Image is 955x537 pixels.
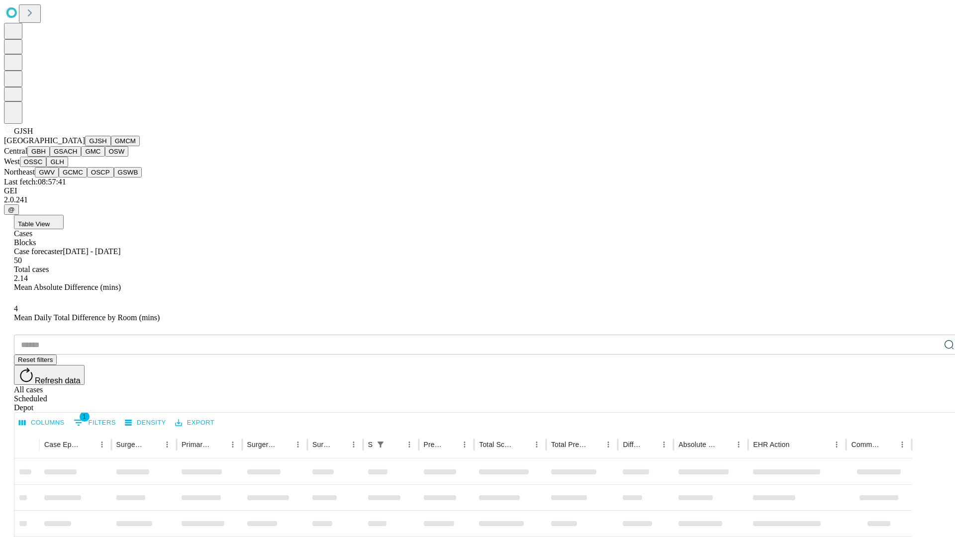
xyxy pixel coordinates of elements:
div: Total Scheduled Duration [479,441,515,448]
button: Menu [95,438,109,451]
button: OSCP [87,167,114,178]
span: [DATE] - [DATE] [63,247,120,256]
span: 50 [14,256,22,265]
span: Central [4,147,27,155]
button: GCMC [59,167,87,178]
span: Mean Absolute Difference (mins) [14,283,121,291]
div: EHR Action [753,441,789,448]
button: Menu [830,438,844,451]
button: GBH [27,146,50,157]
button: Sort [388,438,402,451]
span: [GEOGRAPHIC_DATA] [4,136,85,145]
button: GLH [46,157,68,167]
button: Sort [587,438,601,451]
div: Surgery Date [312,441,332,448]
span: Table View [18,220,50,228]
span: Refresh data [35,376,81,385]
button: Export [173,415,217,431]
button: Menu [601,438,615,451]
button: Sort [516,438,530,451]
button: GSACH [50,146,81,157]
button: OSW [105,146,129,157]
button: GJSH [85,136,111,146]
button: Menu [732,438,746,451]
button: Sort [790,438,804,451]
div: Scheduled In Room Duration [368,441,373,448]
button: Sort [277,438,291,451]
div: 2.0.241 [4,195,951,204]
span: Northeast [4,168,35,176]
button: Sort [444,438,458,451]
button: Menu [291,438,305,451]
span: 2.14 [14,274,28,282]
span: West [4,157,20,166]
span: @ [8,206,15,213]
div: Total Predicted Duration [551,441,587,448]
button: Menu [160,438,174,451]
button: Table View [14,215,64,229]
div: Case Epic Id [44,441,80,448]
button: OSSC [20,157,47,167]
button: Select columns [16,415,67,431]
span: Case forecaster [14,247,63,256]
button: GMCM [111,136,140,146]
div: Comments [851,441,880,448]
div: GEI [4,186,951,195]
button: GWV [35,167,59,178]
span: GJSH [14,127,33,135]
button: Menu [458,438,472,451]
button: GSWB [114,167,142,178]
button: Menu [347,438,361,451]
button: Menu [402,438,416,451]
div: Surgery Name [247,441,276,448]
button: Menu [895,438,909,451]
div: Predicted In Room Duration [424,441,443,448]
span: Total cases [14,265,49,273]
button: Sort [643,438,657,451]
span: 1 [80,412,90,422]
div: Absolute Difference [678,441,717,448]
button: Show filters [71,415,118,431]
button: Sort [146,438,160,451]
button: Sort [212,438,226,451]
div: Primary Service [182,441,210,448]
button: Sort [333,438,347,451]
button: Density [122,415,169,431]
button: Reset filters [14,355,57,365]
div: Difference [623,441,642,448]
span: Mean Daily Total Difference by Room (mins) [14,313,160,322]
span: Reset filters [18,356,53,363]
button: @ [4,204,19,215]
button: GMC [81,146,104,157]
button: Sort [881,438,895,451]
button: Show filters [374,438,387,451]
button: Sort [718,438,732,451]
button: Sort [81,438,95,451]
div: 1 active filter [374,438,387,451]
button: Menu [530,438,544,451]
div: Surgeon Name [116,441,145,448]
span: 4 [14,304,18,313]
button: Refresh data [14,365,85,385]
button: Menu [657,438,671,451]
span: Last fetch: 08:57:41 [4,178,66,186]
button: Menu [226,438,240,451]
